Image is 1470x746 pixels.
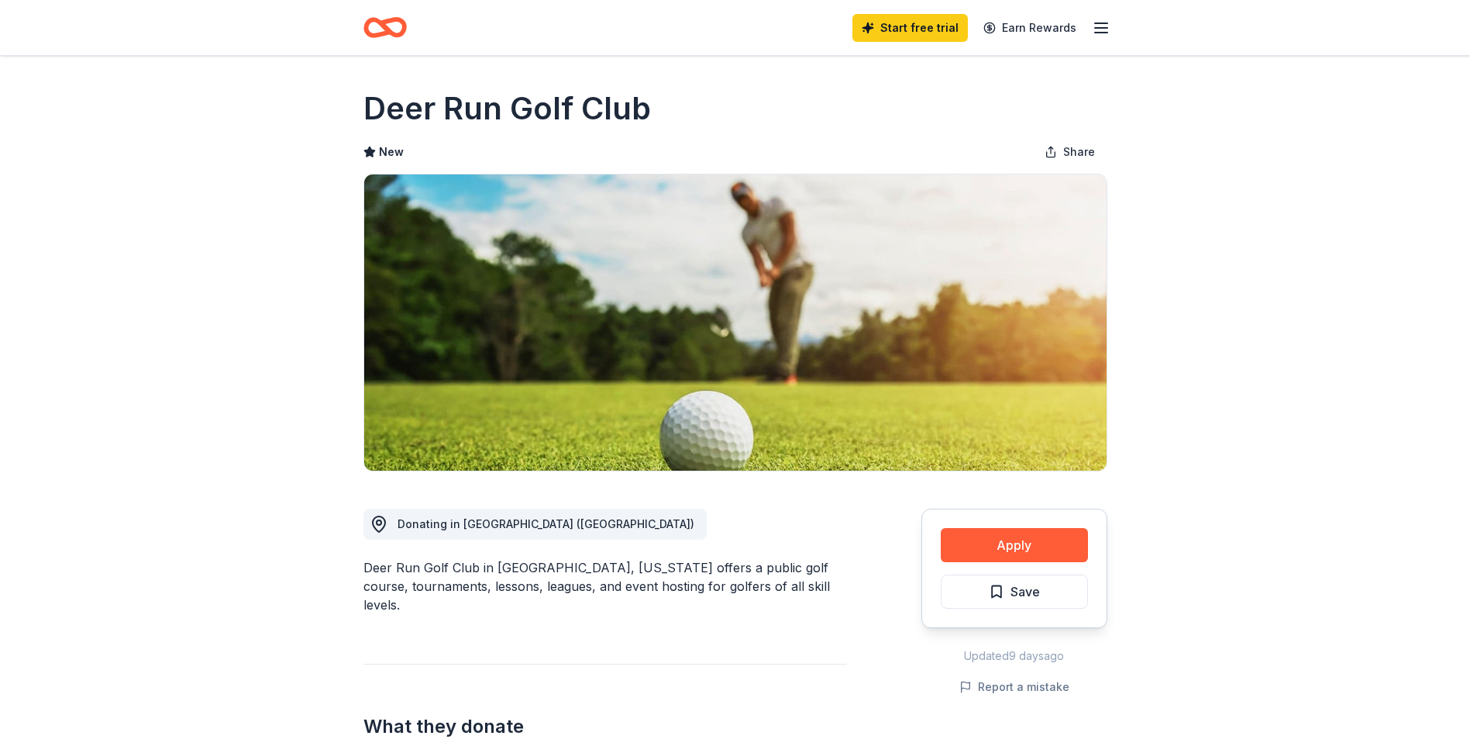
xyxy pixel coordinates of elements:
[1032,136,1107,168] button: Share
[941,528,1088,562] button: Apply
[852,14,968,42] a: Start free trial
[921,647,1107,665] div: Updated 9 days ago
[959,678,1069,696] button: Report a mistake
[379,143,404,161] span: New
[363,9,407,46] a: Home
[398,517,694,530] span: Donating in [GEOGRAPHIC_DATA] ([GEOGRAPHIC_DATA])
[364,174,1107,471] img: Image for Deer Run Golf Club
[941,575,1088,609] button: Save
[1010,582,1040,602] span: Save
[363,87,651,130] h1: Deer Run Golf Club
[974,14,1086,42] a: Earn Rewards
[1063,143,1095,161] span: Share
[363,558,847,614] div: Deer Run Golf Club in [GEOGRAPHIC_DATA], [US_STATE] offers a public golf course, tournaments, les...
[363,714,847,739] h2: What they donate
